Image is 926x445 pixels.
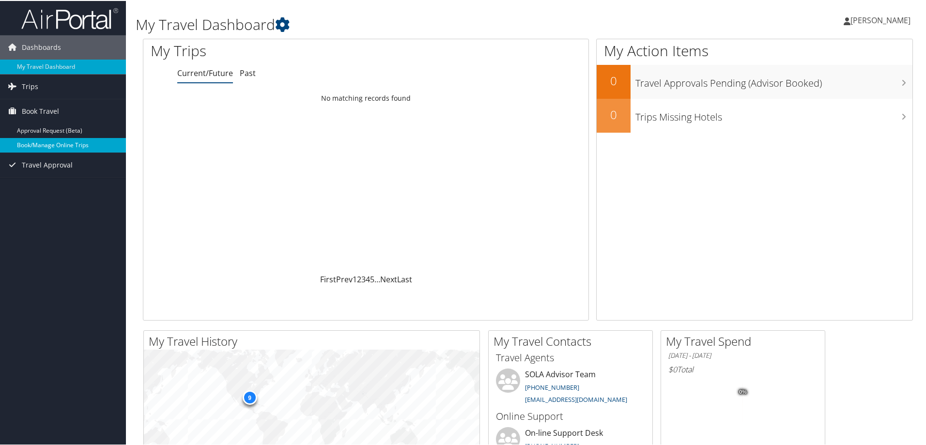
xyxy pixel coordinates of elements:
span: Book Travel [22,98,59,123]
h6: [DATE] - [DATE] [668,350,818,359]
td: No matching records found [143,89,588,106]
a: Next [380,273,397,284]
a: 0Travel Approvals Pending (Advisor Booked) [597,64,912,98]
span: $0 [668,363,677,374]
li: SOLA Advisor Team [491,368,650,407]
img: airportal-logo.png [21,6,118,29]
span: Dashboards [22,34,61,59]
a: Past [240,67,256,77]
h1: My Action Items [597,40,912,60]
h2: My Travel History [149,332,479,349]
a: Last [397,273,412,284]
h6: Total [668,363,818,374]
span: Travel Approval [22,152,73,176]
h1: My Trips [151,40,396,60]
span: [PERSON_NAME] [850,14,911,25]
h3: Trips Missing Hotels [635,105,912,123]
a: [PERSON_NAME] [844,5,920,34]
h2: My Travel Spend [666,332,825,349]
a: [PHONE_NUMBER] [525,382,579,391]
div: 9 [242,389,257,404]
a: 2 [357,273,361,284]
h3: Travel Approvals Pending (Advisor Booked) [635,71,912,89]
h2: 0 [597,106,631,122]
a: Current/Future [177,67,233,77]
a: 1 [353,273,357,284]
a: 4 [366,273,370,284]
span: Trips [22,74,38,98]
a: 3 [361,273,366,284]
h3: Travel Agents [496,350,645,364]
h2: My Travel Contacts [494,332,652,349]
a: 5 [370,273,374,284]
a: 0Trips Missing Hotels [597,98,912,132]
h2: 0 [597,72,631,88]
h1: My Travel Dashboard [136,14,659,34]
a: [EMAIL_ADDRESS][DOMAIN_NAME] [525,394,627,403]
a: Prev [336,273,353,284]
a: First [320,273,336,284]
tspan: 0% [739,388,747,394]
h3: Online Support [496,409,645,422]
span: … [374,273,380,284]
